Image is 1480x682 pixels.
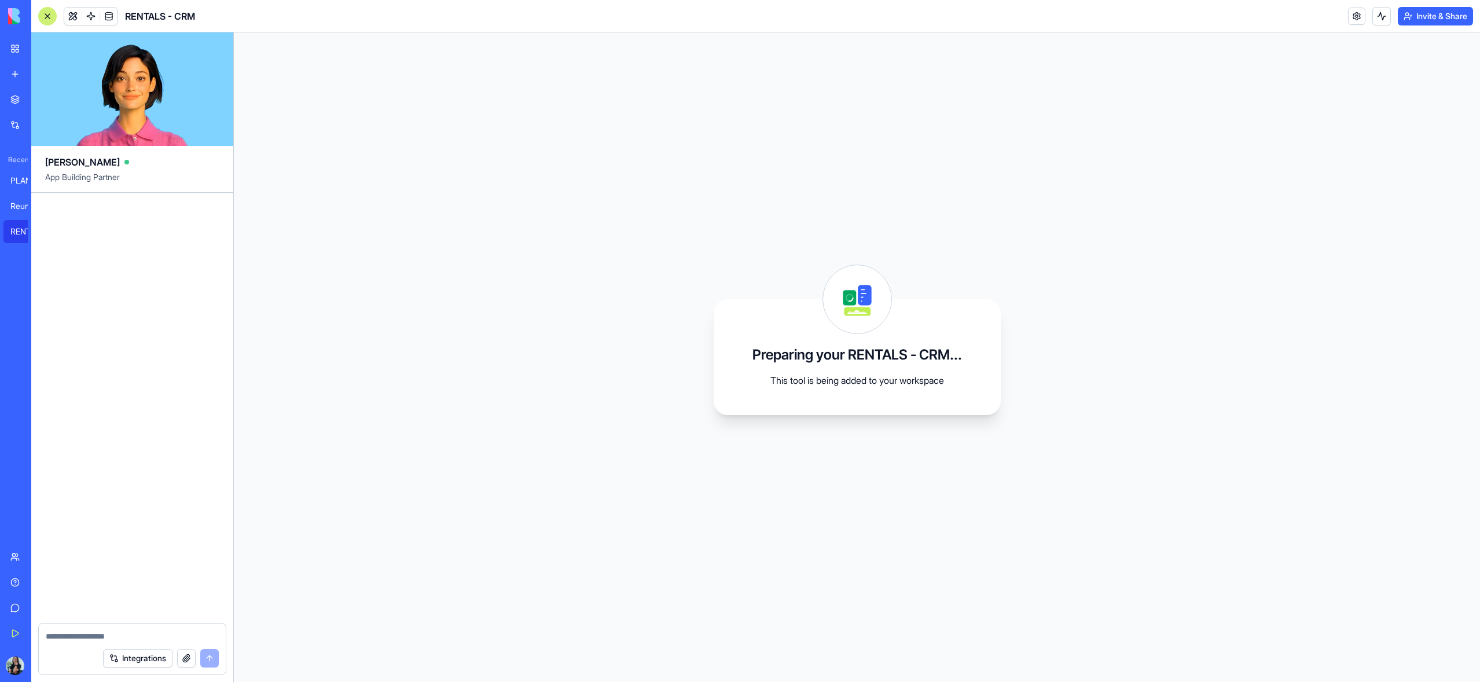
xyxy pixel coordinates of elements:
div: RENTALS - CRM [10,226,43,237]
span: Recent [3,155,28,164]
img: logo [8,8,80,24]
button: Invite & Share [1398,7,1473,25]
h3: Preparing your RENTALS - CRM... [752,346,962,364]
button: Integrations [103,649,172,668]
div: Reunion de Obispado [10,200,43,212]
img: PHOTO-2025-09-15-15-09-07_ggaris.jpg [6,657,24,675]
div: PLANEACION DE CONTENIDO [10,175,43,186]
a: PLANEACION DE CONTENIDO [3,169,50,192]
p: This tool is being added to your workspace [741,373,973,387]
a: RENTALS - CRM [3,220,50,243]
a: Reunion de Obispado [3,195,50,218]
span: App Building Partner [45,171,219,192]
span: [PERSON_NAME] [45,155,120,169]
span: RENTALS - CRM [125,9,195,23]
